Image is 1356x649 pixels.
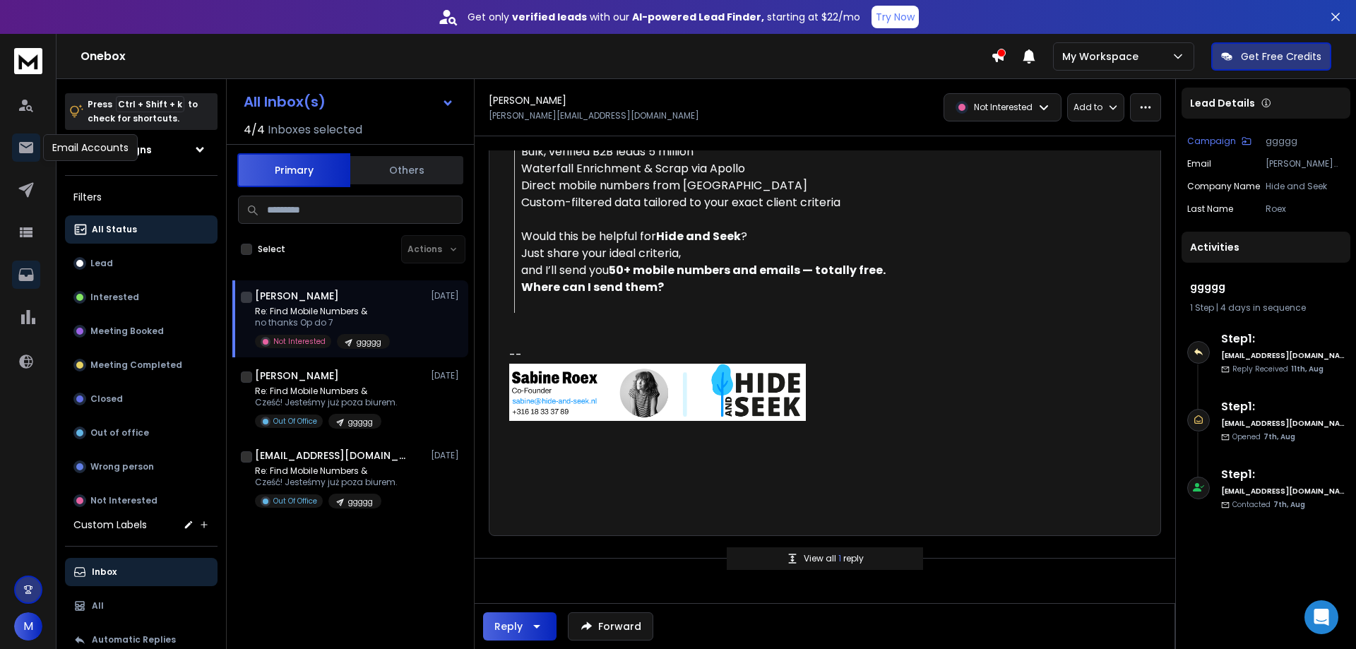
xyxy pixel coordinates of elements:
p: Roex [1266,203,1345,215]
img: AIorK4yiF6pSQNN2X-z_QkzGFA6BWVfBt11_lzwF_kZhjtte1LaTpWhfdKmKj9-hAVXe8jn3UqnBask [509,364,806,421]
h6: Step 1 : [1221,398,1345,415]
button: Meeting Completed [65,351,218,379]
h1: [EMAIL_ADDRESS][DOMAIN_NAME] [255,448,410,463]
p: Meeting Booked [90,326,164,337]
p: Last Name [1187,203,1233,215]
p: Hide and Seek [1266,181,1345,192]
p: Cześć! Jesteśmy już poza biurem. [255,397,398,408]
p: [PERSON_NAME][EMAIL_ADDRESS][DOMAIN_NAME] [1266,158,1345,169]
h6: [EMAIL_ADDRESS][DOMAIN_NAME] [1221,418,1345,429]
label: Select [258,244,285,255]
button: All Campaigns [65,136,218,164]
img: logo [14,48,42,74]
h3: Filters [65,187,218,207]
div: Email Accounts [43,134,138,161]
p: Out of office [90,427,149,439]
p: ggggg [348,496,373,507]
h1: ggggg [1190,280,1342,294]
button: M [14,612,42,641]
span: -- [509,347,522,363]
button: Campaign [1187,136,1251,147]
h1: Onebox [81,48,991,65]
p: Company Name [1187,181,1260,192]
span: Ctrl + Shift + k [116,96,184,112]
p: Add to [1073,102,1102,113]
p: ggggg [1266,136,1345,147]
div: Reply [494,619,523,633]
h1: All Inbox(s) [244,95,326,109]
button: Wrong person [65,453,218,481]
strong: Where can I send them? [521,279,664,295]
p: Reply Received [1232,364,1324,374]
div: Open Intercom Messenger [1304,600,1338,634]
span: 4 / 4 [244,121,265,138]
button: All Status [65,215,218,244]
h1: [PERSON_NAME] [489,93,566,107]
p: My Workspace [1062,49,1144,64]
p: Wrong person [90,461,154,472]
span: 7th, Aug [1263,431,1295,442]
button: Interested [65,283,218,311]
p: Try Now [876,10,915,24]
strong: 50+ mobile numbers and emails — totally free. [609,262,886,278]
p: Campaign [1187,136,1236,147]
h6: Step 1 : [1221,331,1345,347]
p: ggggg [348,417,373,427]
p: Interested [90,292,139,303]
h6: [EMAIL_ADDRESS][DOMAIN_NAME] [1221,486,1345,496]
h6: Step 1 : [1221,466,1345,483]
div: Activities [1182,232,1350,263]
h1: [PERSON_NAME] [255,289,339,303]
button: Closed [65,385,218,413]
div: Would this be helpful for ? [521,228,922,245]
p: Inbox [92,566,117,578]
h3: Custom Labels [73,518,147,532]
button: Reply [483,612,557,641]
p: Email [1187,158,1211,169]
p: Not Interested [90,495,157,506]
p: Lead Details [1190,96,1255,110]
span: 1 Step [1190,302,1214,314]
p: Lead [90,258,113,269]
button: All [65,592,218,620]
button: All Inbox(s) [232,88,465,116]
p: All [92,600,104,612]
p: View all reply [804,553,864,564]
p: [DATE] [431,370,463,381]
p: Automatic Replies [92,634,176,645]
p: Opened [1232,431,1295,442]
button: Lead [65,249,218,278]
strong: AI-powered Lead Finder, [632,10,764,24]
p: Press to check for shortcuts. [88,97,198,126]
p: ggggg [357,337,381,347]
div: Bulk, verified B2B leads 5 million Waterfall Enrichment & Scrap via Apollo Direct mobile numbers ... [521,143,922,211]
p: Get only with our starting at $22/mo [468,10,860,24]
strong: verified leads [512,10,587,24]
div: Just share your ideal criteria, and I’ll send you [521,245,922,279]
p: [DATE] [431,290,463,302]
p: Cześć! Jesteśmy już poza biurem. [255,477,398,488]
h1: [PERSON_NAME] [255,369,339,383]
button: Out of office [65,419,218,447]
button: Meeting Booked [65,317,218,345]
p: Re: Find Mobile Numbers & [255,386,398,397]
span: 11th, Aug [1291,364,1324,374]
p: Out Of Office [273,416,317,427]
button: Try Now [872,6,919,28]
p: Get Free Credits [1241,49,1321,64]
button: Forward [568,612,653,641]
p: no thanks Op do 7 [255,317,390,328]
h6: [EMAIL_ADDRESS][DOMAIN_NAME] [1221,350,1345,361]
button: Not Interested [65,487,218,515]
p: Not Interested [273,336,326,347]
p: Contacted [1232,499,1305,510]
strong: Hide and Seek [656,228,741,244]
span: 1 [838,552,843,564]
span: 4 days in sequence [1220,302,1306,314]
button: Primary [237,153,350,187]
button: Inbox [65,558,218,586]
p: [PERSON_NAME][EMAIL_ADDRESS][DOMAIN_NAME] [489,110,699,121]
